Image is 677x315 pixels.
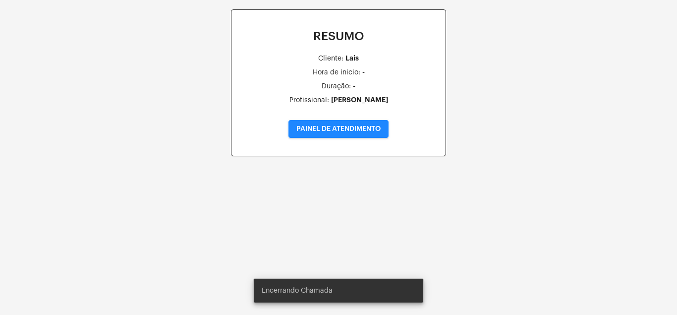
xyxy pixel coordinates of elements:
[313,69,360,76] div: Hora de inicio:
[353,82,355,90] div: -
[345,55,359,62] div: Lais
[296,126,381,132] span: PAINEL DE ATENDIMENTO
[331,96,388,104] div: [PERSON_NAME]
[262,286,333,296] span: Encerrando Chamada
[318,55,343,63] div: Cliente:
[239,30,438,43] p: RESUMO
[289,97,329,104] div: Profissional:
[288,120,389,138] button: PAINEL DE ATENDIMENTO
[322,83,351,90] div: Duração:
[362,68,365,76] div: -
